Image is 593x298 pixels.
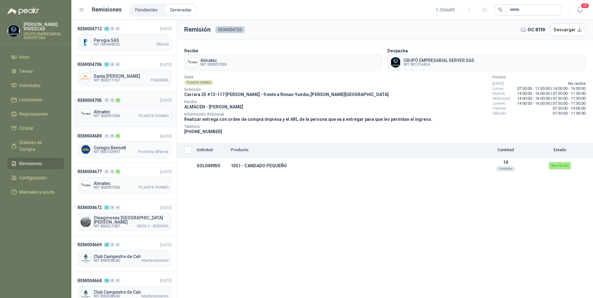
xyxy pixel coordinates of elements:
span: NIT 900438232 [94,42,120,46]
span: Perugia SAS [94,38,169,42]
span: Almatec [94,181,169,186]
img: Company Logo [81,73,91,83]
span: 07:30:00 - 11:30:00 | 14:00:00 - 16:00:00 [517,86,586,91]
span: [DATE] [160,62,172,67]
div: 0 [110,243,115,247]
span: ALMACEN - [PERSON_NAME] [184,104,243,109]
div: 5 [104,243,109,247]
div: 0 [104,134,109,138]
span: Órdenes de Compra [19,139,58,153]
div: 7 [115,134,120,138]
img: Company Logo [81,180,91,191]
th: Producto [228,142,475,158]
div: 1 [115,169,120,174]
img: Company Logo [81,217,91,227]
th: Solicitud [194,142,228,158]
span: Solicitudes [19,82,41,89]
span: Santa [PERSON_NAME] [94,74,169,78]
span: 14:00:00 - 16:00:00 | 07:30:00 - 11:30:00 [517,101,586,106]
span: Club Campestre de Cali [94,254,169,259]
span: SEDE 2 - BODEGA [137,224,169,228]
div: 0 [110,62,115,67]
span: Club Campestre de Cali [94,290,169,294]
span: PLANTA YUMBO [139,186,169,189]
span: Cotizar [19,125,33,132]
span: [PHONE_NUMBER] [184,129,222,134]
div: PLANTA YUMBO [184,80,213,85]
span: Almatec [94,110,169,114]
span: Mantenimiento [141,259,169,262]
span: REM004689 [78,133,102,139]
span: Colegio Bennett [94,146,169,150]
a: REM004705004[DATE] Company LogoAlmatecNIT 900951036PLANTA YUMBO [71,91,176,127]
a: Inicio [7,51,64,63]
span: Sábado [493,111,506,116]
th: Estado [537,142,583,158]
h1: Remisiones [92,5,122,14]
div: 1 [104,205,109,210]
a: Tareas [7,65,64,77]
span: 07:30:00 - 11:00:00 [553,111,586,116]
div: 0 [104,169,109,174]
p: [PERSON_NAME] VIVIESCAS [24,22,64,31]
b: Despacha [387,48,408,53]
span: Carrera 25 #13-117 [PERSON_NAME] - frente a Rimax - Yumbo , [PERSON_NAME][GEOGRAPHIC_DATA] [184,92,389,97]
span: Almatec [200,58,227,63]
div: Recibido [549,162,571,169]
a: REM004689007[DATE] Company LogoColegio BennettNIT 800133997Portería Alférez [71,127,176,163]
a: Órdenes de Compra [7,137,64,155]
span: NIT 890308040 [94,294,120,298]
a: REM004712200[DATE] Company LogoPerugia SASNIT 900438232Oficina [71,20,176,55]
div: 4 [104,278,109,283]
span: Miércoles [493,96,510,101]
img: Company Logo [81,37,91,47]
div: 0 [110,98,115,103]
td: Recibido [537,158,583,174]
th: Cantidad [475,142,537,158]
a: Configuración [7,172,64,184]
p: GRUPO EMPRESARIAL SERVER SAS [24,32,64,40]
span: [DATE] [493,81,504,86]
button: Descargar [550,24,586,36]
span: Tareas [19,68,33,75]
img: Company Logo [390,57,401,68]
img: Company Logo [187,57,198,68]
span: NIT 900951036 [200,63,227,66]
span: [DATE] [160,278,172,283]
span: [DATE] [160,205,172,210]
span: NIT 800221587 [94,224,120,228]
a: REM004677001[DATE] Company LogoAlmatecNIT 900951036PLANTA YUMBO [71,163,176,199]
img: Company Logo [81,144,91,155]
span: GRUPO EMPRESARIAL SERVER SAS [404,58,474,63]
span: 14:00:00 - 16:00:00 | 07:30:00 - 11:30:00 [517,91,586,96]
span: 20 [581,3,589,9]
span: Viernes [493,106,506,111]
div: 2 [104,27,109,31]
a: Remisiones [7,158,64,169]
a: Cotizar [7,122,64,134]
span: Negociaciones [19,111,48,117]
span: 14:00:00 - 16:00:00 | 07:30:00 - 11:30:00 [517,96,586,101]
li: Pendientes [130,5,163,15]
div: 1 [104,62,109,67]
div: 0 [110,169,115,174]
span: Configuración [19,174,47,181]
a: Generadas [165,5,196,15]
td: SOL049950 [194,158,228,174]
span: Recibe [184,100,432,103]
span: [DATE] [160,169,172,174]
span: Oficina [156,42,169,46]
span: Manuales y ayuda [19,189,55,195]
span: Mantenimiento [141,294,169,298]
span: Inicio [19,54,29,60]
b: Recibe [184,48,198,53]
div: 0 [110,134,115,138]
div: 0 [115,205,120,210]
span: No recibe [568,81,586,86]
a: REM004672100[DATE] Company LogoOleaginosas [GEOGRAPHIC_DATA][PERSON_NAME]NIT 800221587SEDE 2 - BO... [71,199,176,236]
div: 0 [115,278,120,283]
div: 0 [110,27,115,31]
span: Jueves [493,101,505,106]
span: REM004672 [78,204,102,211]
span: PLANTA YUMBO [139,114,169,118]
